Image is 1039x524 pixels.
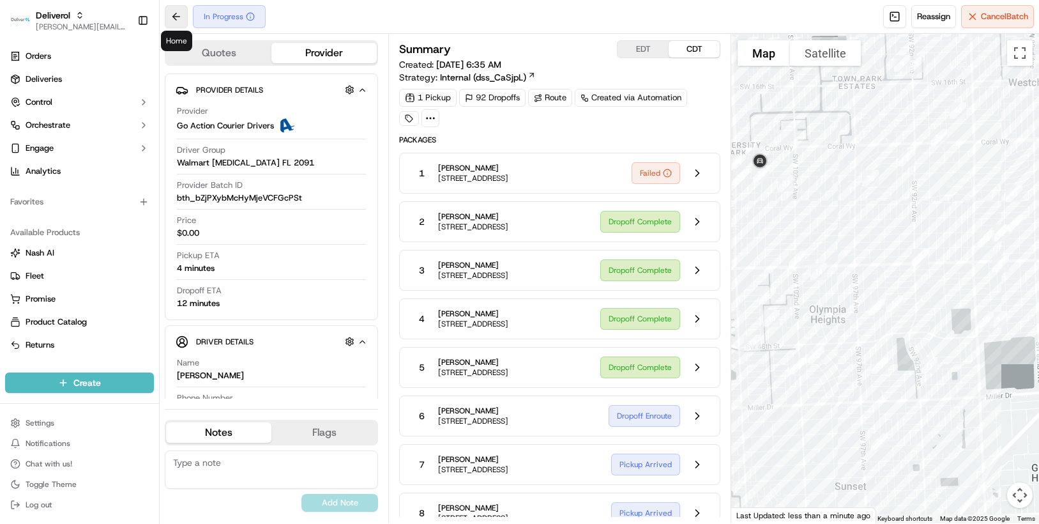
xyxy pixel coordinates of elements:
div: 14 [805,258,832,285]
button: Driver Details [176,331,367,352]
button: CancelBatch [961,5,1034,28]
button: Provider Details [176,79,367,100]
span: Control [26,96,52,108]
a: Route [528,89,572,107]
span: Cancel Batch [981,11,1028,22]
span: Engage [26,143,54,154]
span: Driver Details [196,337,254,347]
a: 📗Knowledge Base [8,281,103,304]
img: 1736555255976-a54dd68f-1ca7-489b-9aae-adbdc363a1c4 [26,199,36,209]
img: 4920774857489_3d7f54699973ba98c624_72.jpg [27,122,50,145]
span: Pylon [127,317,155,327]
span: Settings [26,418,54,428]
button: Notes [166,422,271,443]
span: 3 [419,264,425,277]
span: Returns [26,339,54,351]
a: 💻API Documentation [103,281,210,304]
img: Deliverol [10,12,31,29]
div: Home [161,31,192,51]
span: 7 [419,458,425,471]
div: 19 [784,353,811,380]
p: Welcome 👋 [13,51,232,72]
span: [PERSON_NAME] [438,212,508,222]
div: 3 [903,50,930,77]
button: Toggle Theme [5,475,154,493]
div: 45 [1001,210,1028,236]
a: Open this area in Google Maps (opens a new window) [734,507,777,523]
span: [STREET_ADDRESS] [438,173,508,183]
div: Available Products [5,222,154,243]
img: ActionCourier.png [279,118,294,134]
div: 17 [739,330,766,357]
div: 4 minutes [177,263,215,274]
button: Notifications [5,435,154,452]
img: Charles Folsom [13,186,33,206]
span: Internal (dss_CaSjpL) [440,71,526,84]
div: 12 [881,290,908,317]
button: Toggle fullscreen view [1007,40,1033,66]
span: Orders [26,50,51,62]
div: 21 [867,352,893,379]
span: [PERSON_NAME] [438,454,508,465]
a: Created via Automation [575,89,687,107]
span: Dropoff ETA [177,285,222,297]
span: Provider [177,105,208,117]
span: [STREET_ADDRESS] [438,465,508,475]
span: Fleet [26,270,44,282]
a: Promise [10,293,149,305]
a: Nash AI [10,247,149,259]
div: 9 [985,306,1012,333]
span: • [106,233,110,243]
span: Knowledge Base [26,286,98,298]
span: 5 [419,361,425,374]
span: Phone Number [177,392,233,404]
button: In Progress [193,5,266,28]
div: 💻 [108,287,118,297]
button: Settings [5,414,154,432]
img: 1736555255976-a54dd68f-1ca7-489b-9aae-adbdc363a1c4 [13,122,36,145]
span: Product Catalog [26,316,87,328]
button: Fleet [5,266,154,286]
div: 1 Pickup [399,89,457,107]
span: [STREET_ADDRESS] [438,222,508,232]
button: Keyboard shortcuts [877,514,932,523]
button: Start new chat [217,126,232,141]
button: Orchestrate [5,115,154,135]
span: Price [177,215,196,226]
button: Map camera controls [1007,482,1033,508]
span: Walmart [MEDICAL_DATA] FL 2091 [177,157,314,169]
a: Terms (opens in new tab) [1017,515,1035,522]
button: EDT [618,41,669,58]
div: 40 [944,97,971,124]
span: [PERSON_NAME] [438,260,508,270]
div: 44 [973,225,999,252]
img: Google [734,507,777,523]
span: Name [177,357,199,369]
button: Flags [271,422,377,443]
img: Grace Nketiah [13,220,33,241]
span: Pickup ETA [177,250,220,261]
div: 5 [893,144,920,171]
div: 92 Dropoffs [459,89,526,107]
span: Toggle Theme [26,479,77,489]
a: Powered byPylon [90,316,155,327]
span: [PERSON_NAME] [438,503,508,513]
div: 38 [857,165,884,192]
span: Notifications [26,438,70,449]
div: 20 [803,342,830,369]
span: [PERSON_NAME] [438,163,508,173]
span: [DATE] [113,198,139,208]
span: [STREET_ADDRESS] [438,367,508,378]
div: 4 [889,50,916,77]
span: 1 [419,167,425,180]
span: 8 [419,507,425,520]
a: Product Catalog [10,316,149,328]
button: See all [198,164,232,179]
span: [DATE] [113,233,139,243]
button: Chat with us! [5,455,154,473]
span: Go Action Courier Drivers [177,120,274,132]
span: Created: [399,58,501,71]
input: Got a question? Start typing here... [33,82,230,96]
